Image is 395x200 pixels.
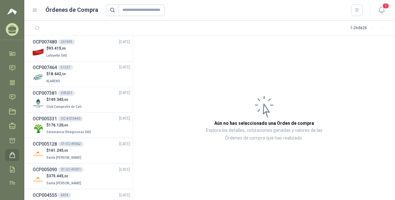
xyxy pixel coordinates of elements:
[7,8,17,15] img: Logo peakr
[33,38,130,59] a: OCP007480261595[DATE] Company Logo$93.415,00Lafayette SAS
[33,115,57,122] h3: OCP005331
[33,115,130,135] a: OCP005331OC # 015440[DATE] Company Logo$176.120,00Salamanca Oleaginosas SAS
[197,127,331,142] p: Explora los detalles, cotizaciones ganadas y valores de las Órdenes de compra que has realizado.
[46,122,92,128] p: $
[49,97,68,102] span: 149.345
[119,192,130,198] span: [DATE]
[33,38,57,45] h3: OCP007480
[46,148,83,154] p: $
[58,141,83,147] div: 01-OC-49062
[33,192,57,199] h3: OCP004555
[46,130,91,134] span: Salamanca Oleaginosas SAS
[214,120,314,127] h3: Aún no has seleccionado una Orden de compra
[382,3,389,9] span: 1
[46,156,81,159] span: Santa [PERSON_NAME]
[58,193,71,198] div: 6324
[45,5,98,14] h1: Órdenes de Compra
[119,141,130,147] span: [DATE]
[33,166,57,173] h3: OCP005090
[33,90,130,110] a: OCP007381205021[DATE] Company Logo$149.345,00Club Campestre de Cali
[46,105,82,108] span: Club Campestre de Cali
[46,97,83,103] p: $
[49,174,68,178] span: 375.445
[33,90,57,97] h3: OCP007381
[63,174,68,178] span: ,00
[46,79,60,83] span: KLARENS
[33,140,130,161] a: OCP00512801-OC-49062[DATE] Company Logo$161.245,00Santa [PERSON_NAME]
[350,23,387,33] div: 1 - 26 de 26
[63,149,68,152] span: ,00
[119,64,130,70] span: [DATE]
[58,65,73,70] div: 51237
[46,181,81,185] span: Santa [PERSON_NAME]
[376,4,387,16] button: 1
[58,167,83,172] div: 01-OC-49031
[49,148,68,153] span: 161.245
[119,167,130,173] span: [DATE]
[46,45,68,52] p: $
[33,140,57,148] h3: OCP005128
[49,46,66,51] span: 93.415
[119,116,130,122] span: [DATE]
[33,46,44,58] img: Company Logo
[33,98,44,109] img: Company Logo
[33,72,44,83] img: Company Logo
[58,116,83,121] div: OC # 015440
[49,72,66,76] span: 18.642
[33,123,44,134] img: Company Logo
[119,39,130,45] span: [DATE]
[33,148,44,160] img: Company Logo
[33,64,130,84] a: OCP00746451237[DATE] Company Logo$18.642,54KLARENS
[63,98,68,101] span: ,00
[46,54,67,57] span: Lafayette SAS
[119,90,130,96] span: [DATE]
[33,174,44,185] img: Company Logo
[46,71,66,77] p: $
[58,39,75,44] div: 261595
[33,64,57,71] h3: OCP007464
[33,166,130,186] a: OCP00509001-OC-49031[DATE] Company Logo$375.445,00Santa [PERSON_NAME]
[46,173,83,179] p: $
[61,47,66,50] span: ,00
[58,91,75,96] div: 205021
[63,124,68,127] span: ,00
[49,123,68,127] span: 176.120
[61,72,66,76] span: ,54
